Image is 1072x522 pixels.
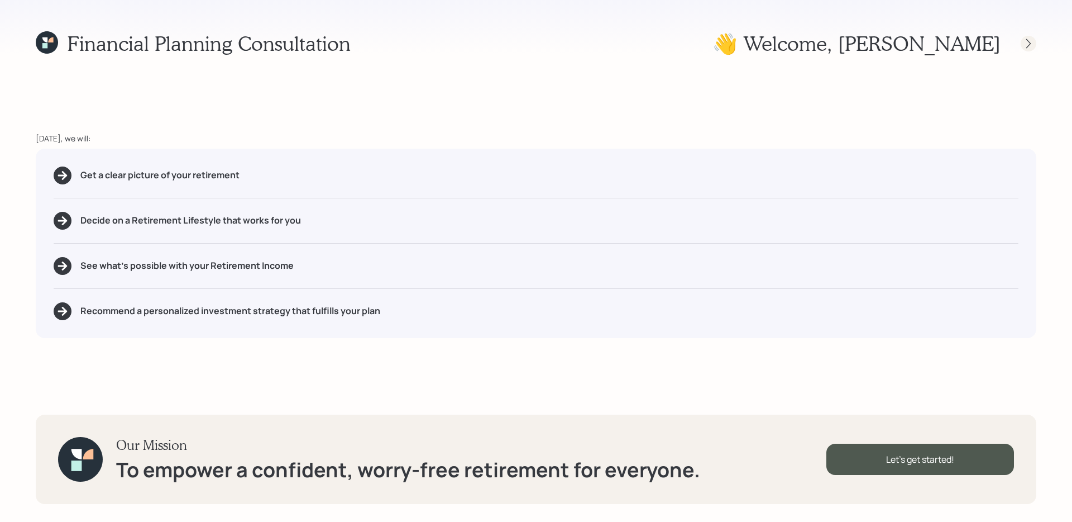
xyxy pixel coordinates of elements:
[116,458,700,482] h1: To empower a confident, worry-free retirement for everyone.
[67,31,351,55] h1: Financial Planning Consultation
[826,444,1014,475] div: Let's get started!
[80,306,380,316] h5: Recommend a personalized investment strategy that fulfills your plan
[36,132,1036,144] div: [DATE], we will:
[116,437,700,453] h3: Our Mission
[80,170,240,181] h5: Get a clear picture of your retirement
[80,260,294,271] h5: See what's possible with your Retirement Income
[80,215,301,226] h5: Decide on a Retirement Lifestyle that works for you
[712,31,1001,55] h1: 👋 Welcome , [PERSON_NAME]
